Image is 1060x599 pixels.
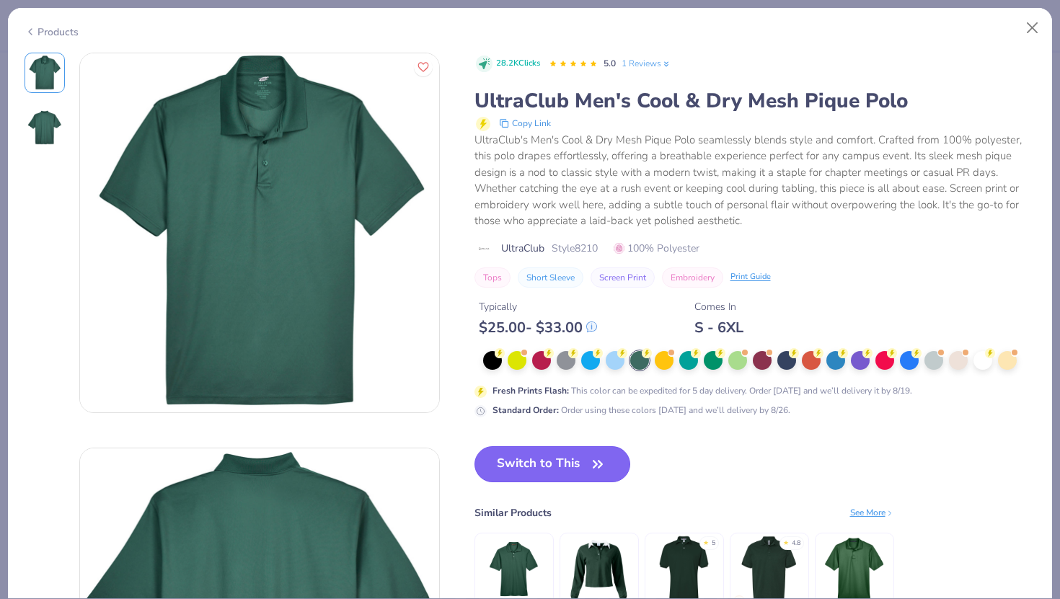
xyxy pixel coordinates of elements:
[80,53,439,412] img: Front
[493,385,569,396] strong: Fresh Prints Flash :
[552,241,598,256] span: Style 8210
[474,132,1036,229] div: UltraClub's Men's Cool & Dry Mesh Pique Polo seamlessly blends style and comfort. Crafted from 10...
[501,241,544,256] span: UltraClub
[712,538,715,549] div: 5
[694,299,743,314] div: Comes In
[474,87,1036,115] div: UltraClub Men's Cool & Dry Mesh Pique Polo
[496,58,540,70] span: 28.2K Clicks
[792,538,800,549] div: 4.8
[622,57,671,70] a: 1 Reviews
[850,506,894,519] div: See More
[730,271,771,283] div: Print Guide
[414,58,433,76] button: Like
[591,267,655,288] button: Screen Print
[703,538,709,544] div: ★
[474,505,552,520] div: Similar Products
[518,267,583,288] button: Short Sleeve
[474,243,494,254] img: brand logo
[27,56,62,90] img: Front
[493,384,912,397] div: This color can be expedited for 5 day delivery. Order [DATE] and we’ll delivery it by 8/19.
[479,319,597,337] div: $ 25.00 - $ 33.00
[495,115,555,132] button: copy to clipboard
[493,404,559,416] strong: Standard Order :
[1019,14,1046,42] button: Close
[25,25,79,40] div: Products
[474,267,511,288] button: Tops
[604,58,616,69] span: 5.0
[493,404,790,417] div: Order using these colors [DATE] and we’ll delivery by 8/26.
[662,267,723,288] button: Embroidery
[614,241,699,256] span: 100% Polyester
[27,110,62,145] img: Back
[783,538,789,544] div: ★
[479,299,597,314] div: Typically
[474,446,631,482] button: Switch to This
[549,53,598,76] div: 5.0 Stars
[694,319,743,337] div: S - 6XL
